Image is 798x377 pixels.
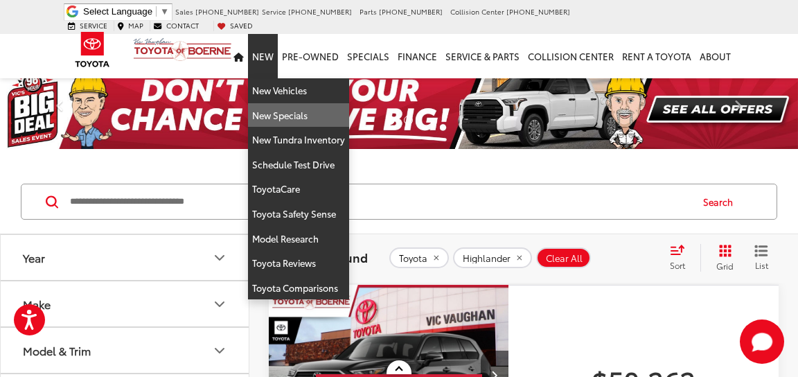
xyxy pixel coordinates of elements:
[740,319,784,364] svg: Start Chat
[663,244,700,272] button: Select sort value
[670,259,685,271] span: Sort
[278,34,343,78] a: Pre-Owned
[360,6,377,17] span: Parts
[248,276,349,300] a: Toyota Comparisons
[248,78,349,103] a: New Vehicles
[744,244,779,272] button: List View
[175,6,193,17] span: Sales
[288,6,352,17] span: [PHONE_NUMBER]
[695,34,735,78] a: About
[160,6,169,17] span: ▼
[230,20,253,30] span: Saved
[213,21,256,30] a: My Saved Vehicles
[248,177,349,202] a: ToyotaCare
[546,253,583,264] span: Clear All
[211,342,228,359] div: Model & Trim
[156,6,157,17] span: ​
[64,21,111,30] a: Service
[229,34,248,78] a: Home
[463,253,511,264] span: Highlander
[66,27,118,72] img: Toyota
[393,34,441,78] a: Finance
[690,184,753,219] button: Search
[248,34,278,78] a: New
[248,227,349,252] a: Model Research
[248,128,349,152] a: New Tundra Inventory
[211,249,228,266] div: Year
[69,185,690,218] input: Search by Make, Model, or Keyword
[83,6,152,17] span: Select Language
[195,6,259,17] span: [PHONE_NUMBER]
[80,20,107,30] span: Service
[83,6,169,17] a: Select Language​
[379,6,443,17] span: [PHONE_NUMBER]
[343,34,393,78] a: Specials
[389,247,449,268] button: remove Toyota
[524,34,618,78] a: Collision Center
[23,251,45,264] div: Year
[248,251,349,276] a: Toyota Reviews
[133,37,232,62] img: Vic Vaughan Toyota of Boerne
[506,6,570,17] span: [PHONE_NUMBER]
[1,281,250,326] button: MakeMake
[114,21,147,30] a: Map
[740,319,784,364] button: Toggle Chat Window
[399,253,427,264] span: Toyota
[23,297,51,310] div: Make
[248,202,349,227] a: Toyota Safety Sense
[716,260,734,272] span: Grid
[450,6,504,17] span: Collision Center
[166,20,199,30] span: Contact
[23,344,91,357] div: Model & Trim
[700,244,744,272] button: Grid View
[618,34,695,78] a: Rent a Toyota
[1,235,250,280] button: YearYear
[128,20,143,30] span: Map
[536,247,591,268] button: Clear All
[1,328,250,373] button: Model & TrimModel & Trim
[453,247,532,268] button: remove Highlander
[150,21,202,30] a: Contact
[248,152,349,177] a: Schedule Test Drive
[262,6,286,17] span: Service
[754,259,768,271] span: List
[441,34,524,78] a: Service & Parts: Opens in a new tab
[248,103,349,128] a: New Specials
[211,296,228,313] div: Make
